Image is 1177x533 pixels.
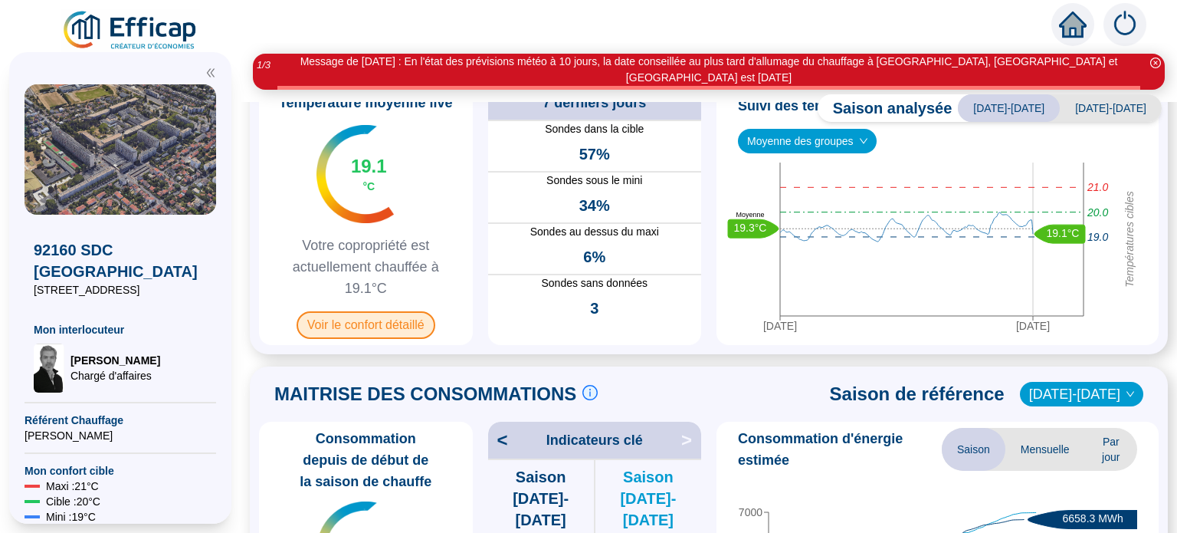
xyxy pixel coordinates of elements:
tspan: 7000 [739,506,762,518]
span: info-circle [582,385,598,400]
span: > [681,428,701,452]
span: 6% [583,246,605,268]
span: Indicateurs clé [546,429,643,451]
span: double-left [205,67,216,78]
span: Mini : 19 °C [46,509,96,525]
span: 92160 SDC [GEOGRAPHIC_DATA] [34,239,207,282]
img: indicateur températures [316,125,394,223]
span: Consommation depuis de début de la saison de chauffe [265,428,467,492]
img: Chargé d'affaires [34,344,64,393]
span: 3 [590,298,598,319]
span: [PERSON_NAME] [25,428,216,443]
span: °C [362,179,375,194]
tspan: Températures cibles [1123,191,1136,288]
span: 34% [579,195,610,216]
span: Maxi : 21 °C [46,479,99,494]
span: MAITRISE DES CONSOMMATIONS [274,382,576,406]
tspan: 19.0 [1087,231,1108,243]
span: 7 derniers jours [543,92,646,114]
span: down [859,137,868,146]
span: Consommation d'énergie estimée [738,428,942,471]
span: Mon confort cible [25,463,216,479]
span: [STREET_ADDRESS] [34,282,207,298]
i: 1 / 3 [257,59,270,71]
span: [DATE]-[DATE] [1060,94,1162,122]
tspan: [DATE] [1016,320,1050,332]
span: Sondes sans données [488,275,702,291]
span: Saison [DATE]-[DATE] [488,466,594,531]
span: Saison [942,428,1005,471]
span: Sondes au dessus du maxi [488,224,702,240]
span: Température moyenne live [270,92,462,114]
span: Référent Chauffage [25,413,216,428]
span: Saison [DATE]-[DATE] [595,466,701,531]
span: Saison de référence [830,382,1005,406]
span: down [1126,390,1135,399]
span: 57% [579,143,610,165]
span: Cible : 20 °C [46,494,100,509]
tspan: 21.0 [1087,181,1108,193]
tspan: 20.0 [1087,206,1108,218]
span: home [1059,11,1087,38]
span: 2022-2023 [1029,383,1134,406]
span: Mensuelle [1005,428,1085,471]
span: 19.1 [351,154,387,179]
text: 19.1°C [1047,226,1080,239]
span: Sondes sous le mini [488,173,702,189]
tspan: [DATE] [763,320,797,332]
span: Sondes dans la cible [488,121,702,137]
img: alerts [1103,3,1146,46]
span: < [488,428,508,452]
span: Chargé d'affaires [70,368,160,383]
text: 6658.3 MWh [1062,512,1123,525]
span: Suivi des températures [738,95,890,117]
text: 19.3°C [734,222,767,234]
span: Moyenne des groupes [747,130,867,153]
span: [DATE]-[DATE] [958,94,1060,122]
img: efficap energie logo [61,9,200,52]
text: Moyenne [736,211,764,219]
span: Voir le confort détaillé [297,311,435,339]
span: [PERSON_NAME] [70,353,160,368]
span: Par jour [1085,428,1137,471]
span: Mon interlocuteur [34,322,207,337]
span: close-circle [1150,58,1161,68]
span: Votre copropriété est actuellement chauffée à 19.1°C [265,235,467,299]
span: Saison analysée [818,97,952,119]
div: Message de [DATE] : En l'état des prévisions météo à 10 jours, la date conseillée au plus tard d'... [277,54,1140,86]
